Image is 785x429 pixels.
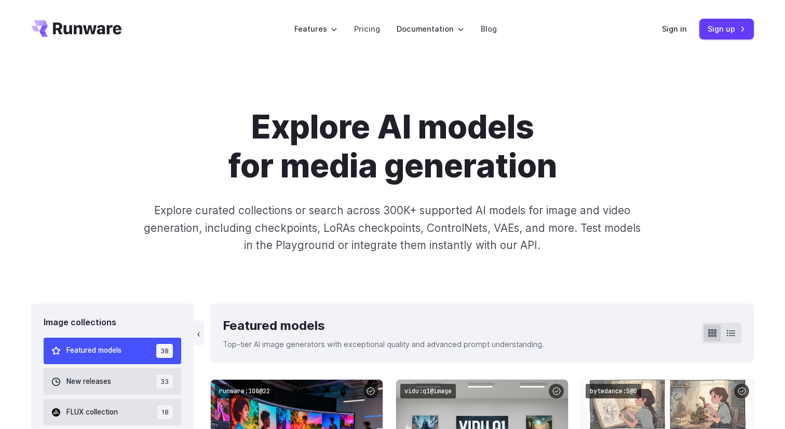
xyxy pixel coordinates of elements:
[31,20,121,37] a: Go to /
[662,23,687,35] a: Sign in
[699,19,754,39] a: Sign up
[44,368,181,395] button: New releases 33
[156,375,173,389] span: 33
[44,338,181,364] button: Featured models 38
[44,316,181,329] div: Image collections
[223,316,544,336] div: Featured models
[156,344,173,358] span: 38
[194,321,204,345] button: ‹
[66,407,118,418] span: FLUX collection
[294,23,337,35] label: Features
[586,384,641,399] code: bytedance:5@0
[157,405,173,419] span: 18
[215,384,274,399] code: runware:108@22
[481,23,497,35] a: Blog
[140,202,645,254] p: Explore curated collections or search across 300K+ supported AI models for image and video genera...
[397,23,464,35] label: Documentation
[400,384,456,399] code: vidu:q1@image
[354,23,380,35] a: Pricing
[103,108,682,185] h1: Explore AI models for media generation
[66,345,121,356] span: Featured models
[66,376,111,388] span: New releases
[223,338,544,350] p: Top-tier AI image generators with exceptional quality and advanced prompt understanding.
[44,399,181,425] button: FLUX collection 18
